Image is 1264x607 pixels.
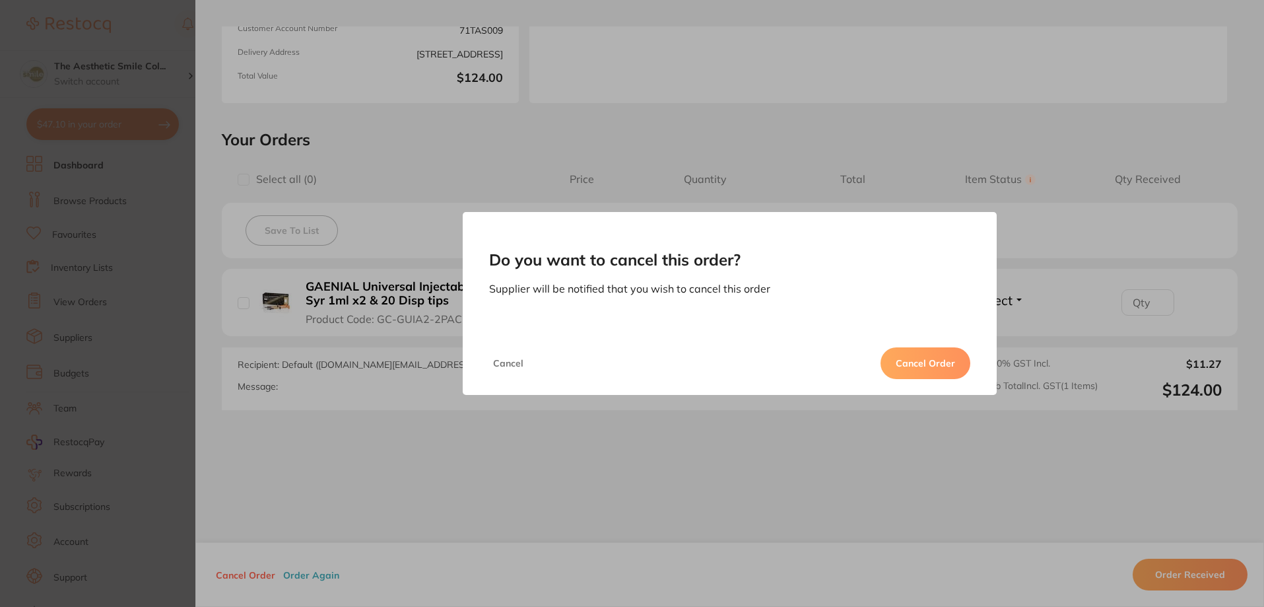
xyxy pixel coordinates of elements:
[30,40,51,61] img: Profile image for Restocq
[881,347,970,379] button: Cancel Order
[489,283,971,295] p: Supplier will be notified that you wish to cancel this order
[489,347,527,379] button: Cancel
[57,38,228,51] p: It has been 14 days since you have started your Restocq journey. We wanted to do a check in and s...
[57,51,228,63] p: Message from Restocq, sent 2w ago
[489,251,971,269] h2: Do you want to cancel this order?
[20,28,244,71] div: message notification from Restocq, 2w ago. It has been 14 days since you have started your Restoc...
